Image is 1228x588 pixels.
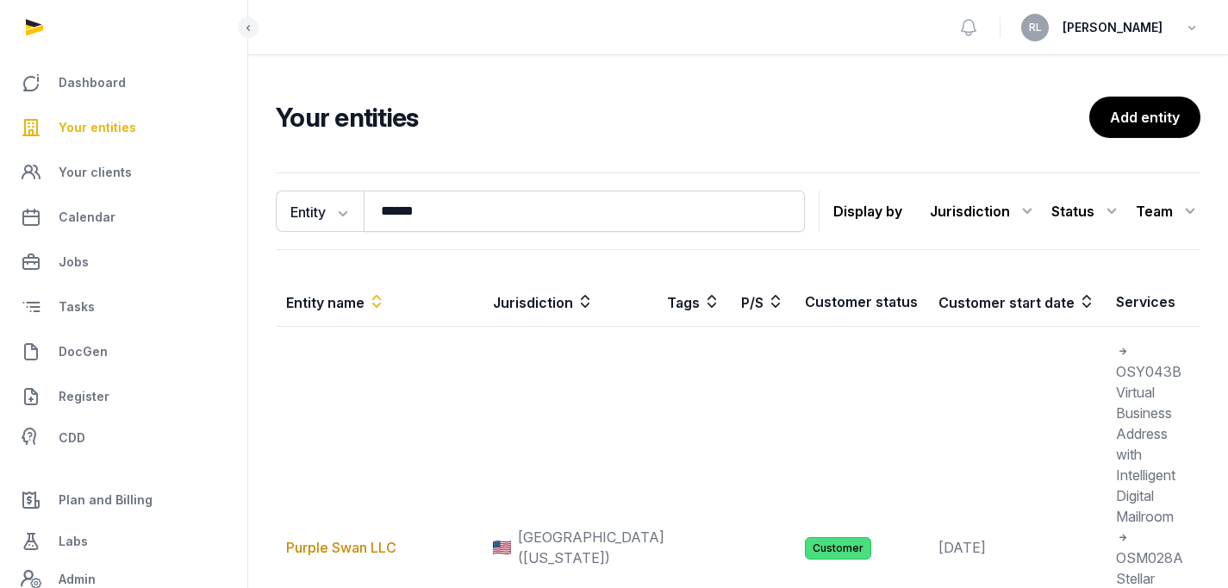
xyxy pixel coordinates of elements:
[14,197,234,238] a: Calendar
[59,162,132,183] span: Your clients
[14,421,234,455] a: CDD
[657,278,731,327] th: Tags
[276,278,483,327] th: Entity name
[59,341,108,362] span: DocGen
[1029,22,1042,33] span: RL
[59,117,136,138] span: Your entities
[14,107,234,148] a: Your entities
[483,278,657,327] th: Jurisdiction
[276,191,364,232] button: Entity
[276,102,1089,133] h2: Your entities
[795,278,928,327] th: Customer status
[14,479,234,521] a: Plan and Billing
[59,72,126,93] span: Dashboard
[1021,14,1049,41] button: RL
[59,297,95,317] span: Tasks
[833,197,902,225] p: Display by
[14,241,234,283] a: Jobs
[14,521,234,562] a: Labs
[59,386,109,407] span: Register
[731,278,795,327] th: P/S
[1106,278,1194,327] th: Services
[59,428,85,448] span: CDD
[59,490,153,510] span: Plan and Billing
[59,207,115,228] span: Calendar
[1051,197,1122,225] div: Status
[1089,97,1200,138] a: Add entity
[59,252,89,272] span: Jobs
[14,331,234,372] a: DocGen
[930,197,1038,225] div: Jurisdiction
[286,539,396,556] a: Purple Swan LLC
[14,152,234,193] a: Your clients
[1063,17,1163,38] span: [PERSON_NAME]
[518,527,664,568] span: [GEOGRAPHIC_DATA] ([US_STATE])
[928,278,1106,327] th: Customer start date
[805,537,871,560] span: Customer
[1116,342,1181,525] span: OSY043B Virtual Business Address with Intelligent Digital Mailroom
[59,531,88,552] span: Labs
[1136,197,1200,225] div: Team
[14,286,234,328] a: Tasks
[14,62,234,103] a: Dashboard
[14,376,234,417] a: Register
